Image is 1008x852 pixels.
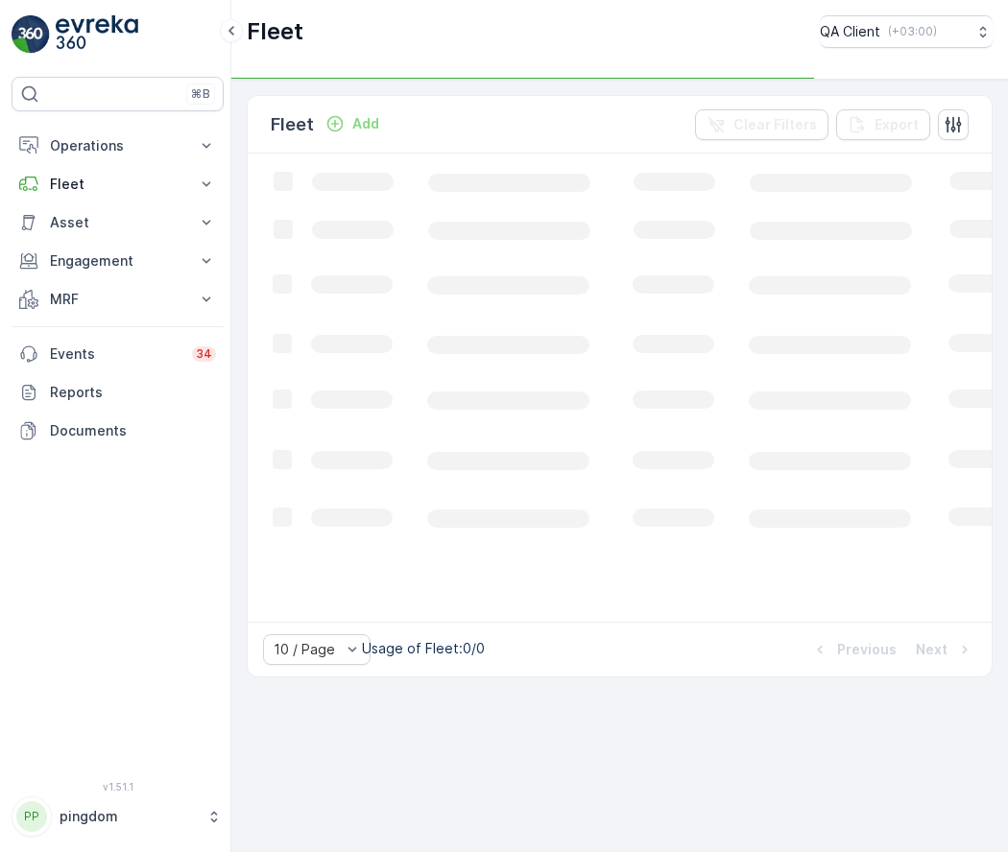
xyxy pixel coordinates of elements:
[56,15,138,54] img: logo_light-DOdMpM7g.png
[12,280,224,319] button: MRF
[12,127,224,165] button: Operations
[196,346,212,362] p: 34
[50,344,180,364] p: Events
[50,251,185,271] p: Engagement
[12,203,224,242] button: Asset
[12,796,224,837] button: PPpingdom
[820,15,993,48] button: QA Client(+03:00)
[12,373,224,412] a: Reports
[12,335,224,373] a: Events34
[836,109,930,140] button: Export
[808,638,899,661] button: Previous
[318,112,387,135] button: Add
[50,383,216,402] p: Reports
[914,638,976,661] button: Next
[50,213,185,232] p: Asset
[12,15,50,54] img: logo
[12,165,224,203] button: Fleet
[695,109,828,140] button: Clear Filters
[837,640,897,659] p: Previous
[271,111,314,138] p: Fleet
[733,115,817,134] p: Clear Filters
[16,801,47,832] div: PP
[60,807,197,826] p: pingdom
[875,115,919,134] p: Export
[50,175,185,194] p: Fleet
[247,16,303,47] p: Fleet
[50,421,216,440] p: Documents
[888,24,937,39] p: ( +03:00 )
[362,639,485,658] p: Usage of Fleet : 0/0
[12,242,224,280] button: Engagement
[352,114,379,133] p: Add
[916,640,948,659] p: Next
[820,22,880,41] p: QA Client
[12,781,224,793] span: v 1.51.1
[191,86,210,102] p: ⌘B
[50,136,185,155] p: Operations
[12,412,224,450] a: Documents
[50,290,185,309] p: MRF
